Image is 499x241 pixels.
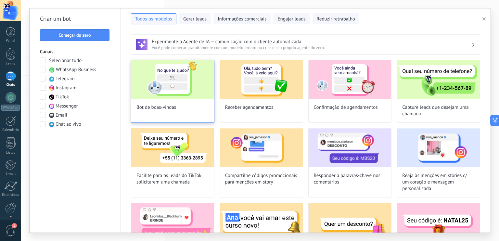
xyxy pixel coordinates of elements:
[152,45,471,50] span: Você pode começar gratuitamente com um modelo pronto ou criar o seu próprio agente do zero.
[58,33,91,37] span: Começar do zero
[218,16,266,22] span: Informações comerciais
[1,39,20,43] div: Painel
[136,104,176,111] span: Bot de boas-vindas
[135,16,172,22] span: Todos os modelos
[40,14,110,24] h2: Criar um bot
[1,62,20,66] div: Leads
[56,94,69,100] span: TikTok
[309,60,391,99] img: Confirmação de agendamentos
[309,128,391,167] img: Responder a palavras-chave nos comentários
[56,76,75,82] span: Telegram
[314,172,386,185] span: Responder a palavras-chave nos comentários
[131,60,214,99] img: Bot de boas-vindas
[56,112,67,119] span: Email
[277,16,305,22] span: Engajar leads
[56,85,76,91] span: Instagram
[56,103,78,109] span: Messenger
[40,49,110,55] h3: Canais
[402,104,475,117] span: Capture leads que desejam uma chamada
[131,13,176,24] button: Todos os modelos
[225,172,298,185] span: Compartilhe códigos promocionais para menções em story
[313,13,359,24] button: Reduzir retrabalho
[49,57,82,64] span: Selecionar tudo
[273,13,310,24] button: Engajar leads
[397,60,480,99] img: Capture leads que desejam uma chamada
[136,172,209,185] span: Facilite para os leads do TikTok solicitarem uma chamada
[1,172,20,176] div: E-mail
[402,172,475,192] span: Reaja às menções em stories c/ um coração e mensagem personalizada
[1,83,20,87] div: Chats
[317,16,355,22] span: Reduzir retrabalho
[183,16,207,22] span: Gerar leads
[314,104,378,111] span: Confirmação de agendamentos
[397,128,480,167] img: Reaja às menções em stories c/ um coração e mensagem personalizada
[1,193,20,197] div: Estatísticas
[1,128,20,132] div: Calendário
[1,151,20,155] div: Listas
[56,67,96,73] span: WhatsApp Business
[225,104,274,111] span: Receber agendamentos
[213,13,271,24] button: Informações comerciais
[40,29,109,41] button: Começar do zero
[131,128,214,167] img: Facilite para os leads do TikTok solicitarem uma chamada
[179,13,211,24] button: Gerar leads
[220,128,303,167] img: Compartilhe códigos promocionais para menções em story
[12,223,17,228] span: 1
[1,105,20,111] div: WhatsApp
[152,39,471,45] h3: Experimente o Agente de IA — comunicação com o cliente automatizada
[220,60,303,99] img: Receber agendamentos
[56,121,81,128] span: Chat ao vivo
